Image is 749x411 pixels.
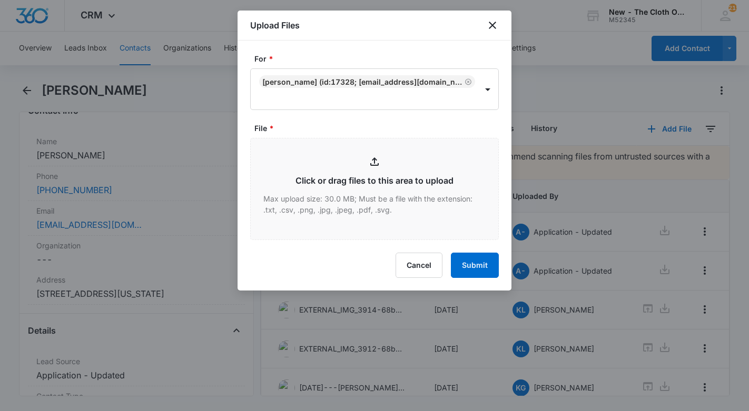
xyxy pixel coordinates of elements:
[486,19,499,32] button: close
[254,123,503,134] label: File
[254,53,503,64] label: For
[250,19,300,32] h1: Upload Files
[462,78,472,85] div: Remove Hannah Riley (ID:17328; hwilson3636@gmail.com; 3046138050)
[396,253,442,278] button: Cancel
[262,77,462,86] div: [PERSON_NAME] (ID:17328; [EMAIL_ADDRESS][DOMAIN_NAME]; 3046138050)
[451,253,499,278] button: Submit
